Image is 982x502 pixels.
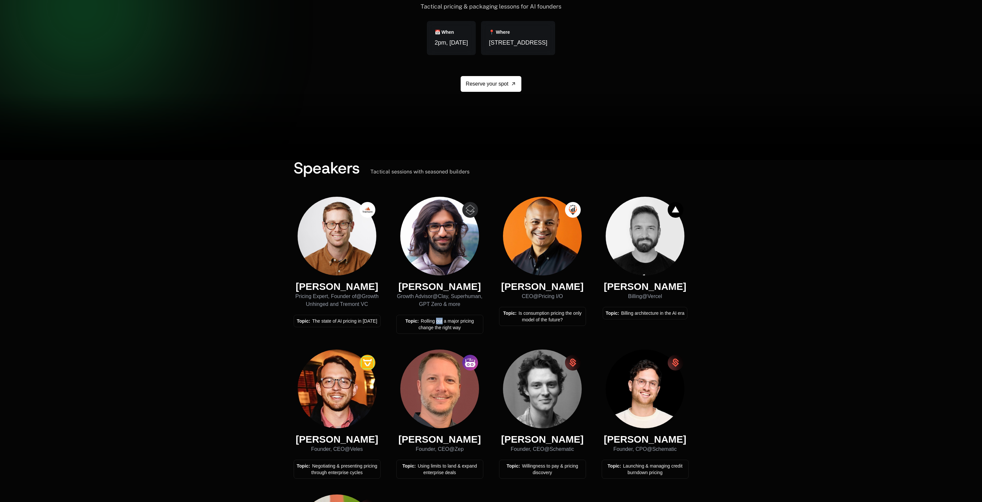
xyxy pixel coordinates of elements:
[406,318,419,324] span: Topic:
[399,318,480,331] div: Rolling out a major pricing change the right way
[606,311,619,316] span: Topic:
[603,292,687,300] div: Billing @ Vercel
[400,197,479,275] img: Gaurav Vohra
[360,355,375,371] img: Veles
[503,311,516,316] span: Topic:
[462,202,478,218] img: Clay, Superhuman, GPT Zero & more
[461,76,522,92] a: Reserve your spot
[294,445,381,453] div: Founder, CEO @ Veles
[499,292,586,300] div: CEO @ Pricing I/O
[603,281,687,292] div: [PERSON_NAME]
[421,3,561,10] div: Tactical pricing & packaging lessons for AI founders
[499,433,586,445] div: [PERSON_NAME]
[297,318,378,324] div: The state of AI pricing in [DATE]
[294,281,381,292] div: [PERSON_NAME]
[400,350,479,428] img: Daniel Chalef
[489,29,510,35] div: 📍 Where
[435,38,468,47] span: 2pm, [DATE]
[360,202,375,218] img: Growth Unhinged and Tremont VC
[396,433,483,445] div: [PERSON_NAME]
[602,433,689,445] div: [PERSON_NAME]
[489,38,547,47] span: [STREET_ADDRESS]
[507,463,520,469] span: Topic:
[297,318,310,324] span: Topic:
[499,445,586,453] div: Founder, CEO @ Schematic
[298,197,376,275] img: Kyle Poyar
[402,463,416,469] span: Topic:
[297,463,310,469] span: Topic:
[294,292,381,308] div: Pricing Expert, Founder of @ Growth Unhinged and Tremont VC
[503,350,582,428] img: Fynn Glover
[606,310,684,316] div: Billing architecture in the AI era
[370,169,470,175] div: Tactical sessions with seasoned builders
[396,281,483,292] div: [PERSON_NAME]
[297,463,378,476] div: Negotiating & presenting pricing through enterprise cycles
[435,29,454,35] div: 📅 When
[396,292,483,308] div: Growth Advisor @ Clay, Superhuman, GPT Zero & more
[668,355,683,371] img: Schematic
[502,463,583,476] div: Willingness to pay & pricing discovery
[502,310,583,323] div: Is consumption pricing the only model of the future?
[503,197,582,275] img: Marcos Rivera
[462,355,478,371] img: Zep
[605,463,686,476] div: Launching & managing credit burndown pricing
[608,463,621,469] span: Topic:
[606,350,684,428] img: Gio Hobbins
[298,350,376,428] img: Simon Ooley
[565,202,581,218] img: Pricing I/O
[606,197,684,275] img: Shar Dara
[565,355,581,371] img: Schematic
[499,281,586,292] div: [PERSON_NAME]
[602,445,689,453] div: Founder, CPO @ Schematic
[294,433,381,445] div: [PERSON_NAME]
[399,463,480,476] div: Using limits to land & expand enterprise deals
[396,445,483,453] div: Founder, CEO @ Zep
[294,157,360,178] span: Speakers
[668,202,683,218] img: Vercel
